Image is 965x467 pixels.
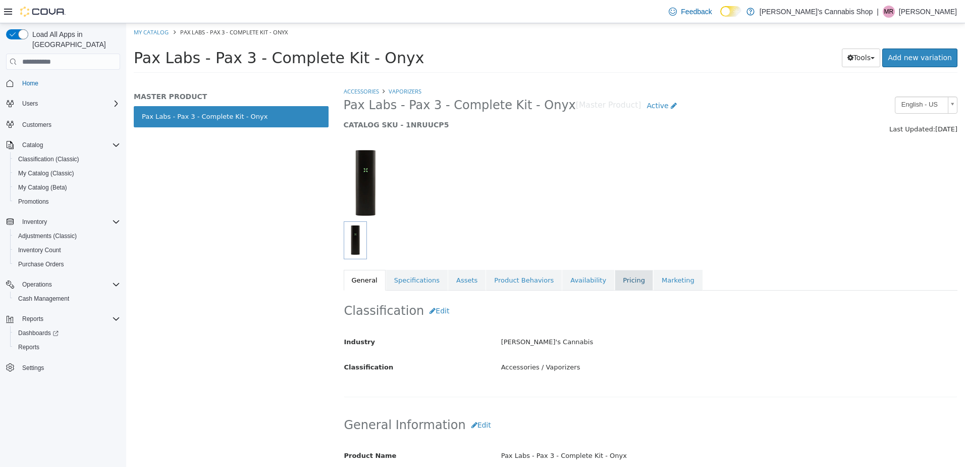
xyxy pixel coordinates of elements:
[14,244,65,256] a: Inventory Count
[520,78,542,86] span: Active
[681,7,712,17] span: Feedback
[22,121,51,129] span: Customers
[877,6,879,18] p: |
[18,278,120,291] span: Operations
[2,277,124,292] button: Operations
[10,340,124,354] button: Reports
[2,117,124,131] button: Customers
[218,64,253,72] a: Accessories
[14,196,120,208] span: Promotions
[18,139,120,151] span: Catalog
[527,247,576,268] a: Marketing
[14,230,120,242] span: Adjustments (Classic)
[10,195,124,209] button: Promotions
[14,327,63,339] a: Dashboards
[10,229,124,243] button: Adjustments (Classic)
[18,183,67,192] span: My Catalog (Beta)
[22,141,43,149] span: Catalog
[10,166,124,180] button: My Catalog (Classic)
[18,169,74,177] span: My Catalog (Classic)
[18,139,47,151] button: Catalog
[883,6,895,18] div: Marc Riendeau
[18,278,56,291] button: Operations
[2,215,124,229] button: Inventory
[218,429,271,436] span: Product Name
[322,247,359,268] a: Assets
[2,76,124,90] button: Home
[18,98,120,110] span: Users
[14,293,120,305] span: Cash Management
[8,5,42,13] a: My Catalog
[10,257,124,271] button: Purchase Orders
[763,102,809,110] span: Last Updated:
[18,295,69,303] span: Cash Management
[14,181,120,194] span: My Catalog (Beta)
[14,258,68,270] a: Purchase Orders
[2,312,124,326] button: Reports
[18,98,42,110] button: Users
[14,196,53,208] a: Promotions
[18,313,120,325] span: Reports
[18,313,47,325] button: Reports
[22,281,52,289] span: Operations
[54,5,162,13] span: Pax Labs - Pax 3 - Complete Kit - Onyx
[18,260,64,268] span: Purchase Orders
[298,278,329,297] button: Edit
[450,78,515,86] small: [Master Product]
[8,83,202,104] a: Pax Labs - Pax 3 - Complete Kit - Onyx
[18,77,120,89] span: Home
[218,74,450,90] span: Pax Labs - Pax 3 - Complete Kit - Onyx
[14,293,73,305] a: Cash Management
[18,198,49,206] span: Promotions
[367,310,838,328] div: [PERSON_NAME]'s Cannabis
[28,29,120,50] span: Load All Apps in [GEOGRAPHIC_DATA]
[10,326,124,340] a: Dashboards
[14,341,43,353] a: Reports
[18,216,120,228] span: Inventory
[18,232,77,240] span: Adjustments (Classic)
[18,118,120,130] span: Customers
[8,26,298,43] span: Pax Labs - Pax 3 - Complete Kit - Onyx
[18,155,79,163] span: Classification (Classic)
[218,393,831,411] h2: General Information
[10,292,124,306] button: Cash Management
[260,247,321,268] a: Specifications
[14,341,120,353] span: Reports
[515,73,556,92] a: Active
[14,167,120,179] span: My Catalog (Classic)
[10,243,124,257] button: Inventory Count
[14,244,120,256] span: Inventory Count
[218,247,259,268] a: General
[218,122,261,198] img: 150
[22,364,44,372] span: Settings
[218,340,267,348] span: Classification
[14,327,120,339] span: Dashboards
[899,6,957,18] p: [PERSON_NAME]
[367,424,838,442] div: Pax Labs - Pax 3 - Complete Kit - Onyx
[884,6,894,18] span: MR
[2,138,124,152] button: Catalog
[218,97,674,106] h5: CATALOG SKU - 1NRUUCP5
[18,119,56,131] a: Customers
[10,180,124,195] button: My Catalog (Beta)
[22,218,47,226] span: Inventory
[720,6,741,17] input: Dark Mode
[218,315,249,322] span: Industry
[2,97,124,111] button: Users
[769,74,818,89] span: English - US
[22,100,38,108] span: Users
[20,7,66,17] img: Cova
[360,247,436,268] a: Product Behaviors
[367,336,838,353] div: Accessories / Vaporizers
[756,25,831,44] a: Add new variation
[716,25,755,44] button: Tools
[18,361,120,374] span: Settings
[14,153,83,165] a: Classification (Classic)
[2,360,124,375] button: Settings
[22,79,38,87] span: Home
[14,181,71,194] a: My Catalog (Beta)
[18,246,61,254] span: Inventory Count
[18,329,59,337] span: Dashboards
[436,247,488,268] a: Availability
